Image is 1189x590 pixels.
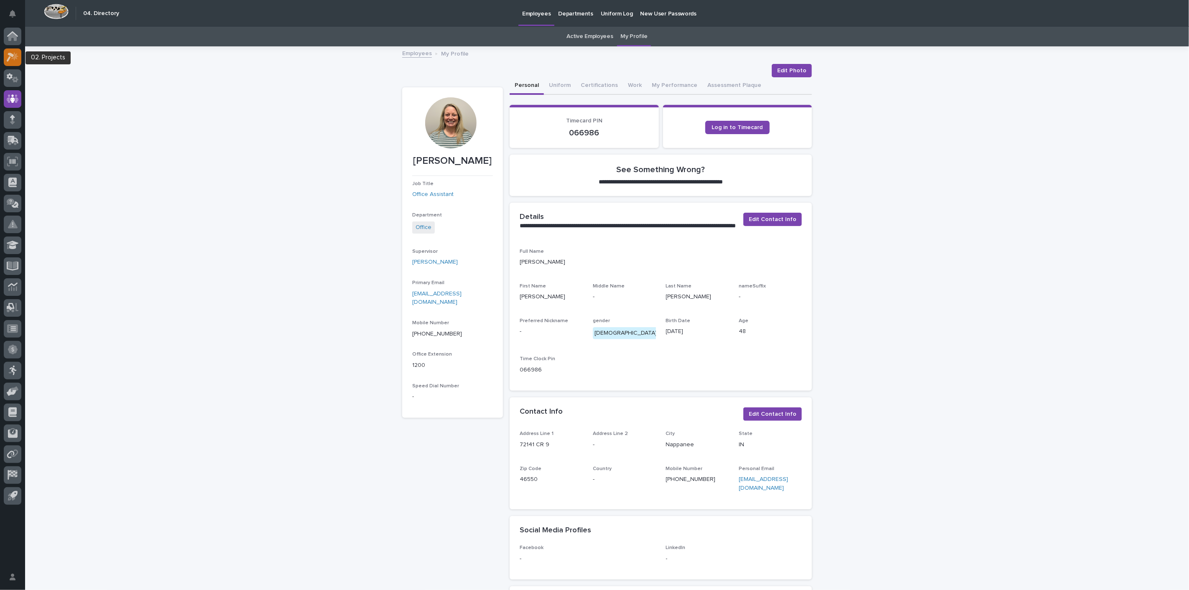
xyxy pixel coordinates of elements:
p: [PERSON_NAME] [412,155,493,167]
p: 066986 [520,128,649,138]
span: City [666,431,675,436]
span: Primary Email [412,280,444,285]
p: 72141 CR 9 [520,440,583,449]
p: - [412,392,493,401]
a: Office Assistant [412,190,454,199]
button: Edit Contact Info [743,407,802,421]
span: Mobile Number [412,320,449,326]
p: - [593,440,656,449]
span: Edit Contact Info [749,410,796,418]
p: Nappanee [666,440,729,449]
p: - [593,292,656,301]
button: Work [623,77,647,95]
span: Office Extension [412,352,452,357]
p: [PERSON_NAME] [666,292,729,301]
h2: Contact Info [520,407,563,417]
span: nameSuffix [739,284,766,289]
img: Workspace Logo [44,4,69,19]
button: Assessment Plaque [702,77,766,95]
button: Certifications [576,77,623,95]
p: - [520,327,583,336]
button: My Performance [647,77,702,95]
span: Speed Dial Number [412,384,459,389]
p: [PERSON_NAME] [520,258,802,267]
span: Mobile Number [666,466,703,471]
h2: 04. Directory [83,10,119,17]
span: Job Title [412,181,434,186]
span: Age [739,318,748,323]
p: 48 [739,327,802,336]
a: Office [416,223,431,232]
span: Last Name [666,284,692,289]
span: Log in to Timecard [712,125,763,130]
button: Edit Photo [772,64,812,77]
p: 1200 [412,361,493,370]
span: Facebook [520,545,543,550]
span: Supervisor [412,249,438,254]
span: Middle Name [593,284,625,289]
a: Active Employees [567,27,613,46]
span: LinkedIn [666,545,686,550]
span: State [739,431,753,436]
a: [PERSON_NAME] [412,258,458,267]
span: Department [412,213,442,218]
button: Uniform [544,77,576,95]
a: Employees [402,48,432,58]
a: [PHONE_NUMBER] [666,476,716,482]
span: Edit Photo [777,66,806,75]
p: - [666,554,802,563]
span: First Name [520,284,546,289]
div: Notifications [10,10,21,23]
p: 46550 [520,475,583,484]
span: Address Line 1 [520,431,554,436]
p: [PERSON_NAME] [520,292,583,301]
span: Time Clock Pin [520,356,555,361]
p: IN [739,440,802,449]
a: [PHONE_NUMBER] [412,331,462,337]
span: Personal Email [739,466,774,471]
a: Log in to Timecard [705,121,770,134]
a: [EMAIL_ADDRESS][DOMAIN_NAME] [412,291,462,305]
button: Personal [510,77,544,95]
span: Preferred Nickname [520,318,568,323]
button: Notifications [4,5,21,23]
p: - [520,554,656,563]
span: Edit Contact Info [749,215,796,224]
span: Full Name [520,249,544,254]
a: My Profile [621,27,648,46]
span: Birth Date [666,318,691,323]
a: [EMAIL_ADDRESS][DOMAIN_NAME] [739,476,788,491]
span: Timecard PIN [566,118,602,124]
h2: Social Media Profiles [520,526,591,535]
p: 066986 [520,366,583,374]
span: Country [593,466,612,471]
p: My Profile [441,48,469,58]
h2: Details [520,213,544,222]
span: Address Line 2 [593,431,628,436]
div: [DEMOGRAPHIC_DATA] [593,327,658,339]
span: Zip Code [520,466,541,471]
button: Edit Contact Info [743,213,802,226]
p: - [739,292,802,301]
h2: See Something Wrong? [617,165,705,175]
p: [DATE] [666,327,729,336]
span: gender [593,318,610,323]
p: - [593,475,656,484]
